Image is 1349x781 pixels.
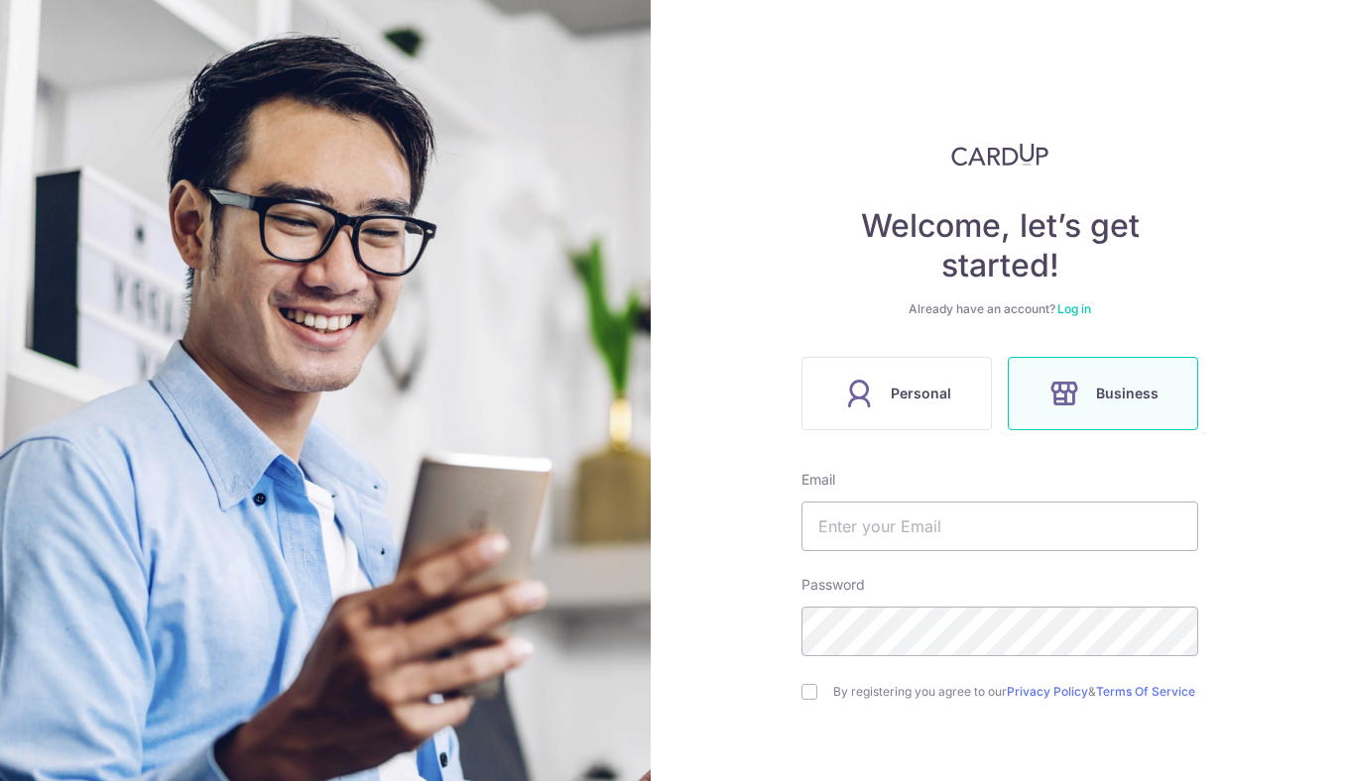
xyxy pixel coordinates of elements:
input: Enter your Email [801,502,1198,551]
a: Business [1000,357,1206,430]
h4: Welcome, let’s get started! [801,206,1198,285]
label: By registering you agree to our & [833,684,1198,700]
div: Already have an account? [801,301,1198,317]
span: Business [1096,382,1159,405]
a: Privacy Policy [1007,684,1088,699]
img: CardUp Logo [951,143,1048,167]
span: Personal [891,382,951,405]
a: Log in [1057,301,1091,316]
a: Terms Of Service [1096,684,1195,699]
label: Password [801,575,865,595]
a: Personal [794,357,1000,430]
label: Email [801,470,835,490]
